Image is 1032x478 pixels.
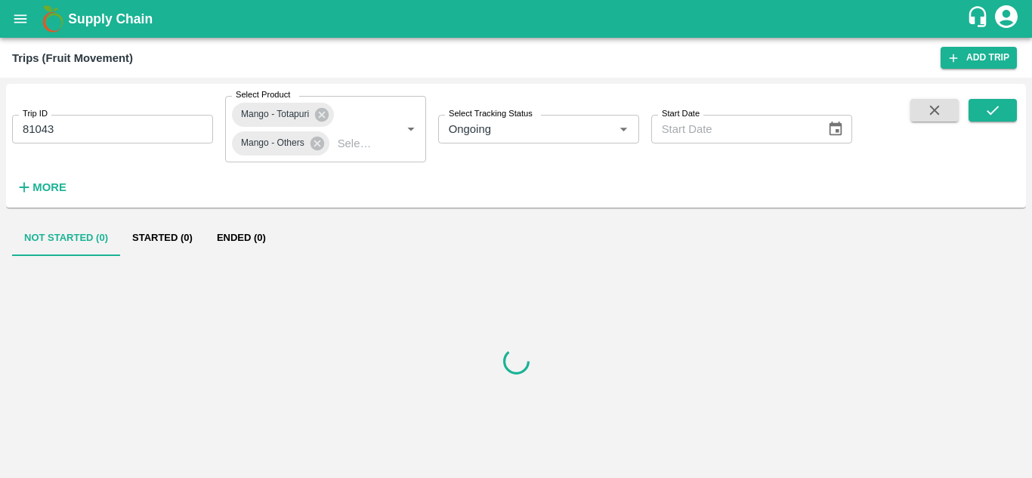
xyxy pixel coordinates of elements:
[3,2,38,36] button: open drawer
[38,4,68,34] img: logo
[993,3,1020,35] div: account of current user
[651,115,816,143] input: Start Date
[205,220,278,256] button: Ended (0)
[449,108,533,120] label: Select Tracking Status
[12,48,133,68] div: Trips (Fruit Movement)
[12,115,213,143] input: Enter Trip ID
[232,135,314,151] span: Mango - Others
[12,174,70,200] button: More
[662,108,700,120] label: Start Date
[443,119,590,139] input: Select Tracking Status
[232,103,334,127] div: Mango - Totapuri
[12,220,120,256] button: Not Started (0)
[32,181,66,193] strong: More
[966,5,993,32] div: customer-support
[401,119,421,139] button: Open
[232,131,329,156] div: Mango - Others
[120,220,205,256] button: Started (0)
[68,8,966,29] a: Supply Chain
[236,89,290,101] label: Select Product
[332,134,377,153] input: Select Product
[23,108,48,120] label: Trip ID
[821,115,850,143] button: Choose date
[68,11,153,26] b: Supply Chain
[941,47,1017,69] a: Add Trip
[613,119,633,139] button: Open
[232,106,318,122] span: Mango - Totapuri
